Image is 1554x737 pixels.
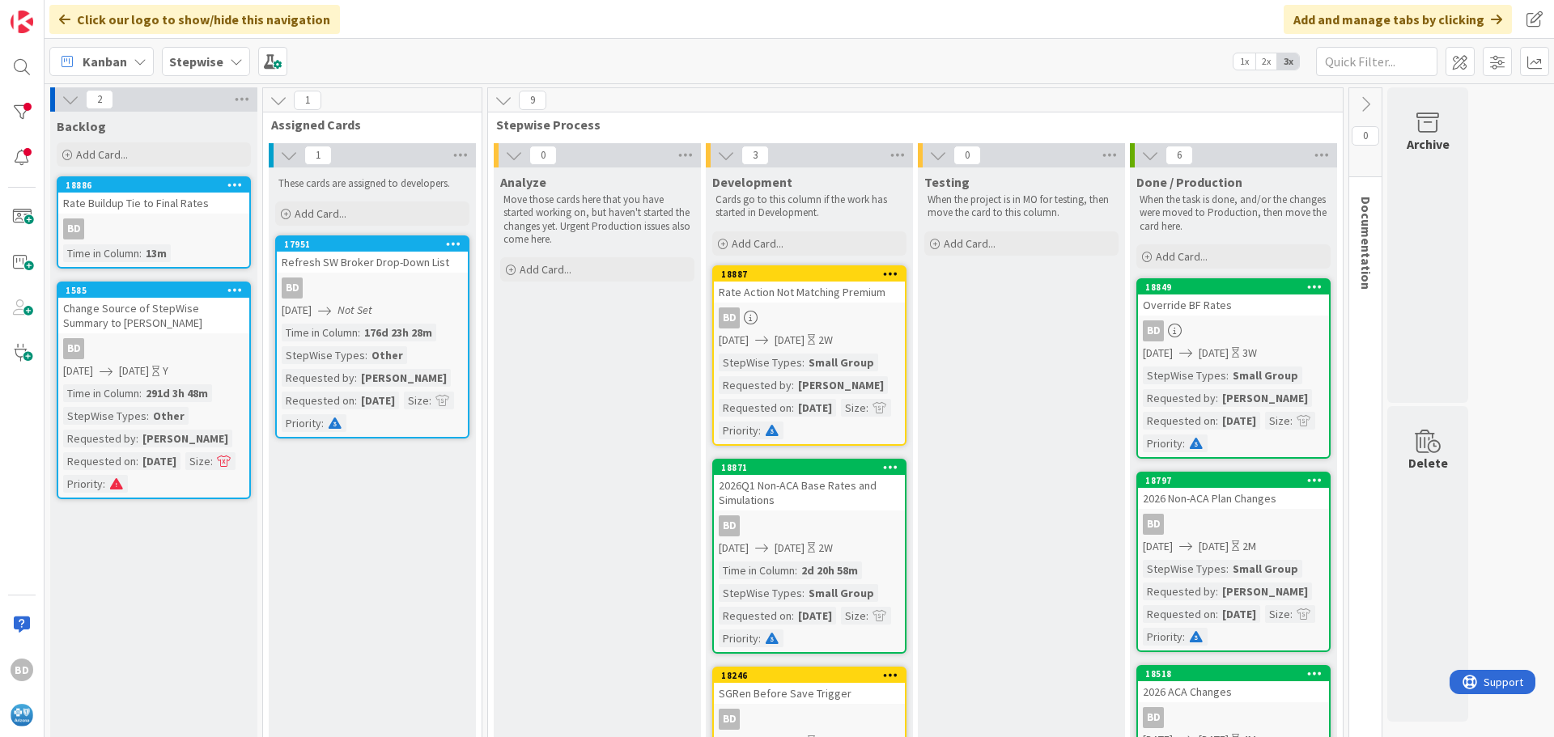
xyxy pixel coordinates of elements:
[169,53,223,70] b: Stepwise
[1218,412,1260,430] div: [DATE]
[714,683,905,704] div: SGRen Before Save Trigger
[142,244,171,262] div: 13m
[1199,538,1229,555] span: [DATE]
[719,561,795,579] div: Time in Column
[944,236,996,251] span: Add Card...
[149,407,189,425] div: Other
[58,283,249,333] div: 1585Change Source of StepWise Summary to [PERSON_NAME]
[1216,605,1218,623] span: :
[732,236,783,251] span: Add Card...
[1138,488,1329,509] div: 2026 Non-ACA Plan Changes
[519,91,546,110] span: 9
[1143,320,1164,341] div: BD
[741,146,769,165] span: 3
[792,607,794,625] span: :
[277,237,468,252] div: 17951
[282,302,312,319] span: [DATE]
[721,670,905,681] div: 18246
[1145,475,1329,486] div: 18797
[714,267,905,282] div: 18887
[1182,434,1185,452] span: :
[794,607,836,625] div: [DATE]
[721,269,905,280] div: 18887
[338,303,372,317] i: Not Set
[277,237,468,273] div: 17951Refresh SW Broker Drop-Down List
[1226,366,1229,384] span: :
[1145,282,1329,293] div: 18849
[520,262,571,277] span: Add Card...
[63,384,139,402] div: Time in Column
[282,392,355,409] div: Requested on
[1138,320,1329,341] div: BD
[295,206,346,221] span: Add Card...
[1143,628,1182,646] div: Priority
[163,362,168,379] div: Y
[715,193,903,220] p: Cards go to this column if the work has started in Development.
[928,193,1115,220] p: When the project is in MO for testing, then move the card to this column.
[795,561,797,579] span: :
[1143,605,1216,623] div: Requested on
[818,540,833,557] div: 2W
[357,369,451,387] div: [PERSON_NAME]
[818,332,833,349] div: 2W
[1218,582,1312,600] div: [PERSON_NAME]
[758,629,761,647] span: :
[714,460,905,475] div: 18871
[1290,412,1293,430] span: :
[1284,5,1512,34] div: Add and manage tabs by clicking
[1138,294,1329,316] div: Override BF Rates
[277,277,468,299] div: BD
[719,399,792,417] div: Requested on
[841,399,866,417] div: Size
[367,346,407,364] div: Other
[278,177,466,190] p: These cards are assigned to developers.
[1165,146,1193,165] span: 6
[1218,605,1260,623] div: [DATE]
[1143,412,1216,430] div: Requested on
[58,298,249,333] div: Change Source of StepWise Summary to [PERSON_NAME]
[712,174,792,190] span: Development
[138,430,232,447] div: [PERSON_NAME]
[1143,538,1173,555] span: [DATE]
[63,407,146,425] div: StepWise Types
[142,384,212,402] div: 291d 3h 48m
[360,324,436,341] div: 176d 23h 28m
[719,332,749,349] span: [DATE]
[1143,389,1216,407] div: Requested by
[953,146,981,165] span: 0
[714,709,905,730] div: BD
[1143,366,1226,384] div: StepWise Types
[63,475,103,493] div: Priority
[719,629,758,647] div: Priority
[775,332,805,349] span: [DATE]
[282,277,303,299] div: BD
[66,180,249,191] div: 18886
[866,607,868,625] span: :
[63,218,84,239] div: BD
[714,460,905,510] div: 188712026Q1 Non-ACA Base Rates and Simulations
[11,11,33,33] img: Visit kanbanzone.com
[1136,278,1331,459] a: 18849Override BF RatesBD[DATE][DATE]3WStepWise Types:Small GroupRequested by:[PERSON_NAME]Request...
[57,176,251,269] a: 18886Rate Buildup Tie to Final RatesBDTime in Column:13m
[792,376,794,394] span: :
[794,376,888,394] div: [PERSON_NAME]
[1138,514,1329,535] div: BD
[1138,473,1329,488] div: 18797
[58,193,249,214] div: Rate Buildup Tie to Final Rates
[714,668,905,704] div: 18246SGRen Before Save Trigger
[63,362,93,379] span: [DATE]
[496,116,1323,133] span: Stepwise Process
[1145,668,1329,680] div: 18518
[792,399,794,417] span: :
[57,118,106,134] span: Backlog
[1138,280,1329,294] div: 18849
[1182,628,1185,646] span: :
[1138,473,1329,509] div: 187972026 Non-ACA Plan Changes
[1136,174,1242,190] span: Done / Production
[284,239,468,250] div: 17951
[357,392,399,409] div: [DATE]
[719,376,792,394] div: Requested by
[365,346,367,364] span: :
[138,452,180,470] div: [DATE]
[83,52,127,71] span: Kanban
